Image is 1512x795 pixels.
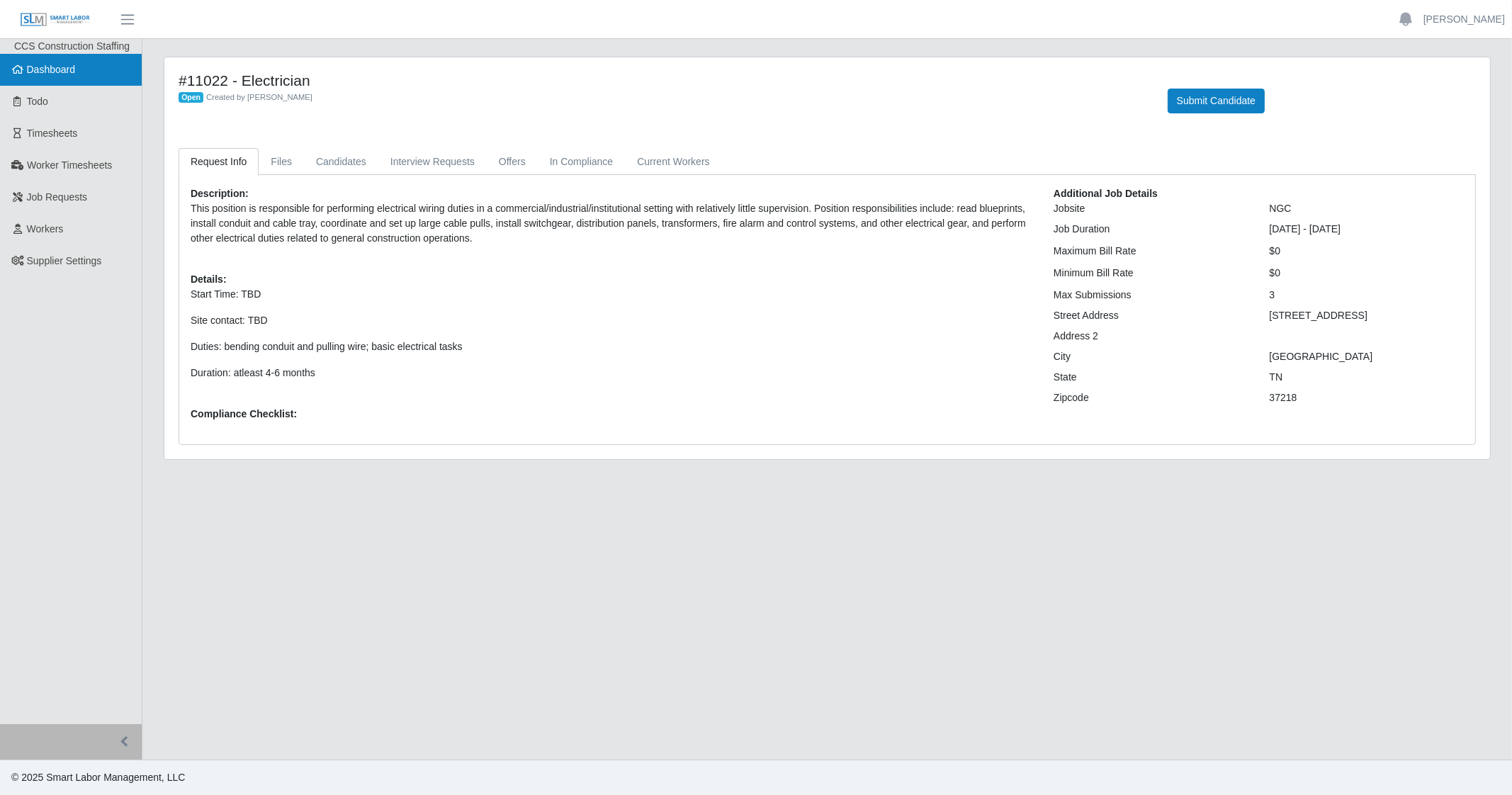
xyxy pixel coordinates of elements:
[1258,244,1474,259] div: $0
[1168,89,1265,113] button: Submit Candidate
[1043,370,1259,385] div: State
[1043,288,1259,303] div: Max Submissions
[1258,370,1474,385] div: TN
[191,188,249,199] b: Description:
[179,148,259,176] a: Request Info
[1258,349,1474,364] div: [GEOGRAPHIC_DATA]
[191,408,297,419] b: Compliance Checklist:
[191,201,1032,246] p: This position is responsible for performing electrical wiring duties in a commercial/industrial/i...
[378,148,487,176] a: Interview Requests
[14,40,130,52] span: CCS Construction Staffing
[191,366,1032,380] p: Duration: atleast 4-6 months
[27,255,102,266] span: Supplier Settings
[538,148,626,176] a: In Compliance
[27,96,48,107] span: Todo
[1258,222,1474,237] div: [DATE] - [DATE]
[179,72,1146,89] h4: #11022 - Electrician
[1258,390,1474,405] div: 37218
[27,159,112,171] span: Worker Timesheets
[27,223,64,235] span: Workers
[191,274,227,285] b: Details:
[1043,201,1259,216] div: Jobsite
[191,339,1032,354] p: Duties: bending conduit and pulling wire; basic electrical tasks
[1043,222,1259,237] div: Job Duration
[1043,349,1259,364] div: City
[487,148,538,176] a: Offers
[179,92,203,103] span: Open
[1043,329,1259,344] div: Address 2
[1043,266,1259,281] div: Minimum Bill Rate
[206,93,312,101] span: Created by [PERSON_NAME]
[1258,308,1474,323] div: [STREET_ADDRESS]
[259,148,304,176] a: Files
[304,148,378,176] a: Candidates
[1043,244,1259,259] div: Maximum Bill Rate
[1043,390,1259,405] div: Zipcode
[191,287,1032,302] p: Start Time: TBD
[1423,12,1505,27] a: [PERSON_NAME]
[625,148,721,176] a: Current Workers
[191,313,1032,328] p: Site contact: TBD
[1258,201,1474,216] div: NGC
[20,12,91,28] img: SLM Logo
[1258,266,1474,281] div: $0
[1258,288,1474,303] div: 3
[27,191,88,203] span: Job Requests
[11,772,185,783] span: © 2025 Smart Labor Management, LLC
[27,128,78,139] span: Timesheets
[1054,188,1158,199] b: Additional Job Details
[27,64,76,75] span: Dashboard
[1043,308,1259,323] div: Street Address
